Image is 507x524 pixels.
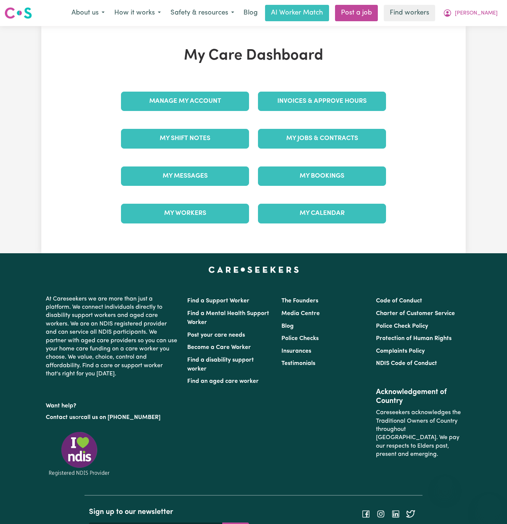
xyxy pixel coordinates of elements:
a: Manage My Account [121,92,249,111]
p: or [46,410,178,425]
a: Police Checks [281,336,319,342]
a: Insurances [281,348,311,354]
a: Become a Care Worker [187,344,251,350]
button: How it works [109,5,166,21]
img: Careseekers logo [4,6,32,20]
a: Post a job [335,5,378,21]
a: My Calendar [258,204,386,223]
a: AI Worker Match [265,5,329,21]
p: At Careseekers we are more than just a platform. We connect individuals directly to disability su... [46,292,178,381]
a: Find an aged care worker [187,378,259,384]
a: My Shift Notes [121,129,249,148]
button: About us [67,5,109,21]
a: Post your care needs [187,332,245,338]
a: Blog [281,323,294,329]
a: Find a Support Worker [187,298,249,304]
a: Invoices & Approve Hours [258,92,386,111]
a: Find workers [384,5,435,21]
img: Registered NDIS provider [46,431,113,477]
a: Careseekers logo [4,4,32,22]
a: Police Check Policy [376,323,428,329]
a: Code of Conduct [376,298,422,304]
a: Testimonials [281,361,315,366]
button: My Account [438,5,503,21]
a: Follow Careseekers on Twitter [406,511,415,517]
a: call us on [PHONE_NUMBER] [81,415,160,420]
button: Safety & resources [166,5,239,21]
a: Careseekers home page [208,267,299,273]
a: The Founders [281,298,318,304]
h2: Acknowledgement of Country [376,388,461,406]
a: My Bookings [258,166,386,186]
a: Follow Careseekers on Instagram [376,511,385,517]
a: Charter of Customer Service [376,311,455,317]
a: Media Centre [281,311,320,317]
iframe: Close message [437,476,452,491]
p: Careseekers acknowledges the Traditional Owners of Country throughout [GEOGRAPHIC_DATA]. We pay o... [376,406,461,461]
h1: My Care Dashboard [117,47,390,65]
a: My Workers [121,204,249,223]
a: Complaints Policy [376,348,425,354]
a: My Jobs & Contracts [258,129,386,148]
a: Follow Careseekers on Facebook [361,511,370,517]
a: Find a Mental Health Support Worker [187,311,269,325]
a: NDIS Code of Conduct [376,361,437,366]
h2: Sign up to our newsletter [89,508,249,517]
a: Contact us [46,415,75,420]
a: Follow Careseekers on LinkedIn [391,511,400,517]
iframe: Button to launch messaging window [477,494,501,518]
span: [PERSON_NAME] [455,9,498,18]
a: Protection of Human Rights [376,336,452,342]
a: Find a disability support worker [187,357,254,372]
p: Want help? [46,399,178,410]
a: My Messages [121,166,249,186]
a: Blog [239,5,262,21]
